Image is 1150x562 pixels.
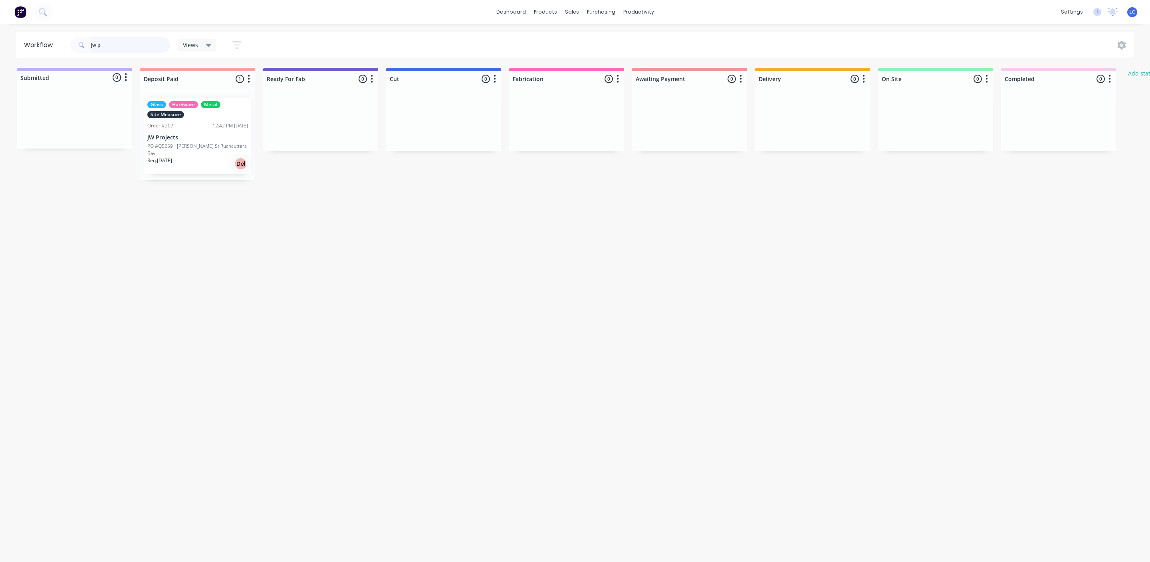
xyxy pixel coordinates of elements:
[169,101,198,108] div: Hardware
[492,6,530,18] a: dashboard
[24,40,57,50] div: Workflow
[212,122,248,129] div: 12:42 PM [DATE]
[14,6,26,18] img: Factory
[201,101,220,108] div: Metal
[147,157,172,164] p: Req. [DATE]
[583,6,619,18] div: purchasing
[147,101,166,108] div: Glass
[147,134,248,141] p: JW Projects
[619,6,658,18] div: productivity
[561,6,583,18] div: sales
[147,122,173,129] div: Order #207
[91,37,170,53] input: Search for orders...
[1129,8,1135,16] span: LC
[183,41,198,49] span: Views
[1057,6,1087,18] div: settings
[144,98,251,174] div: GlassHardwareMetalSite MeasureOrder #20712:42 PM [DATE]JW ProjectsPO #Q5259 - [PERSON_NAME] St Ru...
[147,111,184,118] div: Site Measure
[530,6,561,18] div: products
[147,143,248,157] p: PO #Q5259 - [PERSON_NAME] St Rushcutters Bay
[234,157,247,170] div: Del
